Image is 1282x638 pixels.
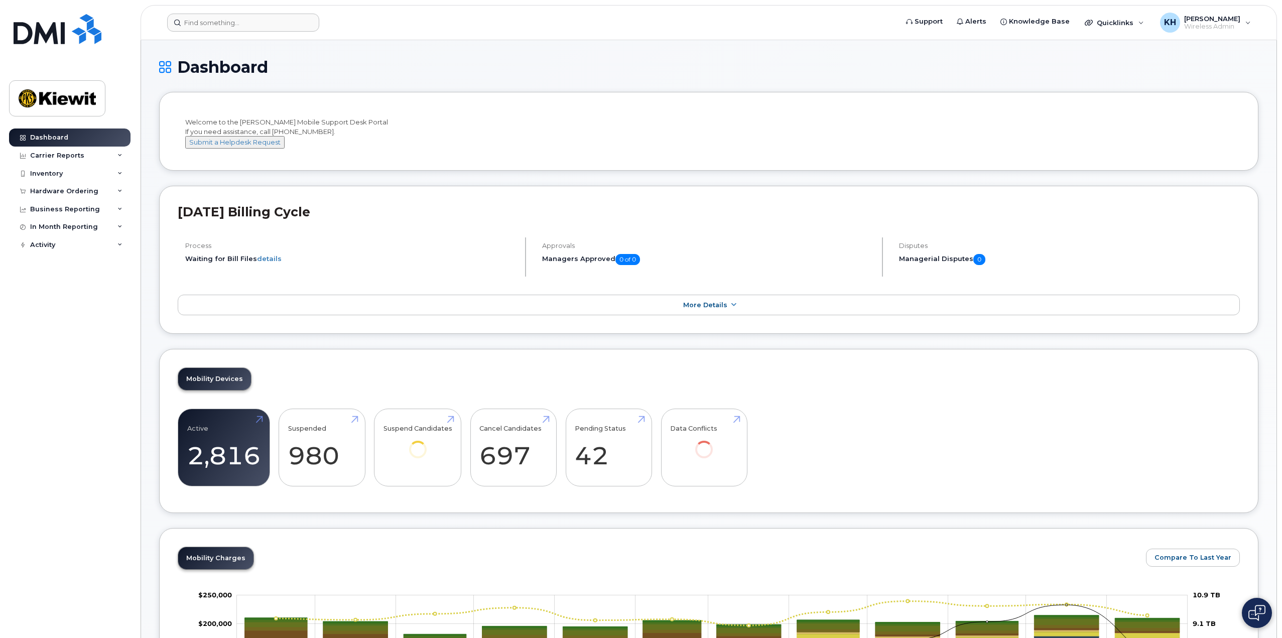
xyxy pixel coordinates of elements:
li: Waiting for Bill Files [185,254,517,264]
span: 0 of 0 [615,254,640,265]
span: Compare To Last Year [1155,553,1231,562]
tspan: $200,000 [198,619,232,627]
h2: [DATE] Billing Cycle [178,204,1240,219]
h4: Disputes [899,242,1240,249]
tspan: 9.1 TB [1193,619,1216,627]
a: Pending Status 42 [575,415,643,481]
g: $0 [198,590,232,598]
button: Submit a Helpdesk Request [185,136,285,149]
button: Compare To Last Year [1146,549,1240,567]
h4: Approvals [542,242,873,249]
span: 0 [973,254,985,265]
a: Mobility Devices [178,368,251,390]
div: Welcome to the [PERSON_NAME] Mobile Support Desk Portal If you need assistance, call [PHONE_NUMBER]. [185,117,1232,149]
tspan: $250,000 [198,590,232,598]
h4: Process [185,242,517,249]
a: Cancel Candidates 697 [479,415,547,481]
img: Open chat [1248,605,1265,621]
tspan: 10.9 TB [1193,590,1220,598]
a: Data Conflicts [670,415,738,472]
h1: Dashboard [159,58,1258,76]
a: details [257,254,282,263]
a: Submit a Helpdesk Request [185,138,285,146]
a: Suspended 980 [288,415,356,481]
g: $0 [198,619,232,627]
a: Mobility Charges [178,547,253,569]
span: More Details [683,301,727,309]
h5: Managerial Disputes [899,254,1240,265]
a: Active 2,816 [187,415,261,481]
a: Suspend Candidates [383,415,452,472]
h5: Managers Approved [542,254,873,265]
